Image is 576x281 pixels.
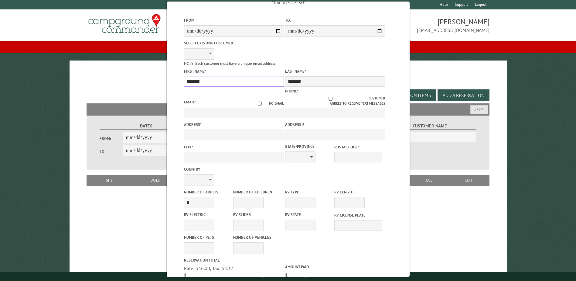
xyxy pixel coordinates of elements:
label: From: [184,17,284,23]
label: Postal Code [334,144,382,150]
label: Last Name [285,68,385,74]
th: Dates [129,175,181,186]
label: Number of Adults [184,189,232,195]
label: To: [100,148,123,154]
button: Reset [470,105,488,114]
h2: Filters [87,103,489,115]
h1: Reservations [87,70,489,87]
label: Email [184,99,196,105]
label: RV Type [285,189,333,195]
label: Country [184,166,284,172]
label: To: [285,17,385,23]
span: Rate: $46.00, Tax: $4.37 [184,265,233,271]
label: RV Length [334,189,382,195]
label: First Name [184,68,284,74]
th: Site [90,175,129,186]
label: Customer Name [383,123,476,130]
label: Number of Children [233,189,281,195]
span: $ [184,272,186,278]
button: Edit Add-on Items [384,89,436,101]
input: Customer agrees to receive text messages [292,97,369,101]
label: Amount paid [285,264,385,270]
label: Dates [100,123,192,130]
label: RV State [285,212,333,217]
th: Edit [448,175,489,186]
label: Number of Pets [184,234,232,240]
input: No email [251,102,269,106]
label: City [184,144,284,150]
label: Customer agrees to receive text messages [285,96,385,106]
label: Number of Vehicles [233,234,281,240]
label: Reservation Total [184,257,284,263]
label: Address 2 [285,122,385,127]
img: Campground Commander [87,12,162,36]
label: State/Province [285,144,333,149]
th: Due [410,175,448,186]
label: RV Slides [233,212,281,217]
span: $ [285,272,288,278]
label: RV Electric [184,212,232,217]
label: RV License Plate [334,212,382,218]
label: Address [184,122,284,127]
small: © Campground Commander LLC. All rights reserved. [254,274,322,278]
small: NOTE: Each customer must have a unique email address. [184,61,276,66]
label: No email [251,101,284,106]
label: From: [100,136,123,141]
label: Phone [285,88,298,94]
button: Add a Reservation [438,89,489,101]
label: Select existing customer [184,40,284,46]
